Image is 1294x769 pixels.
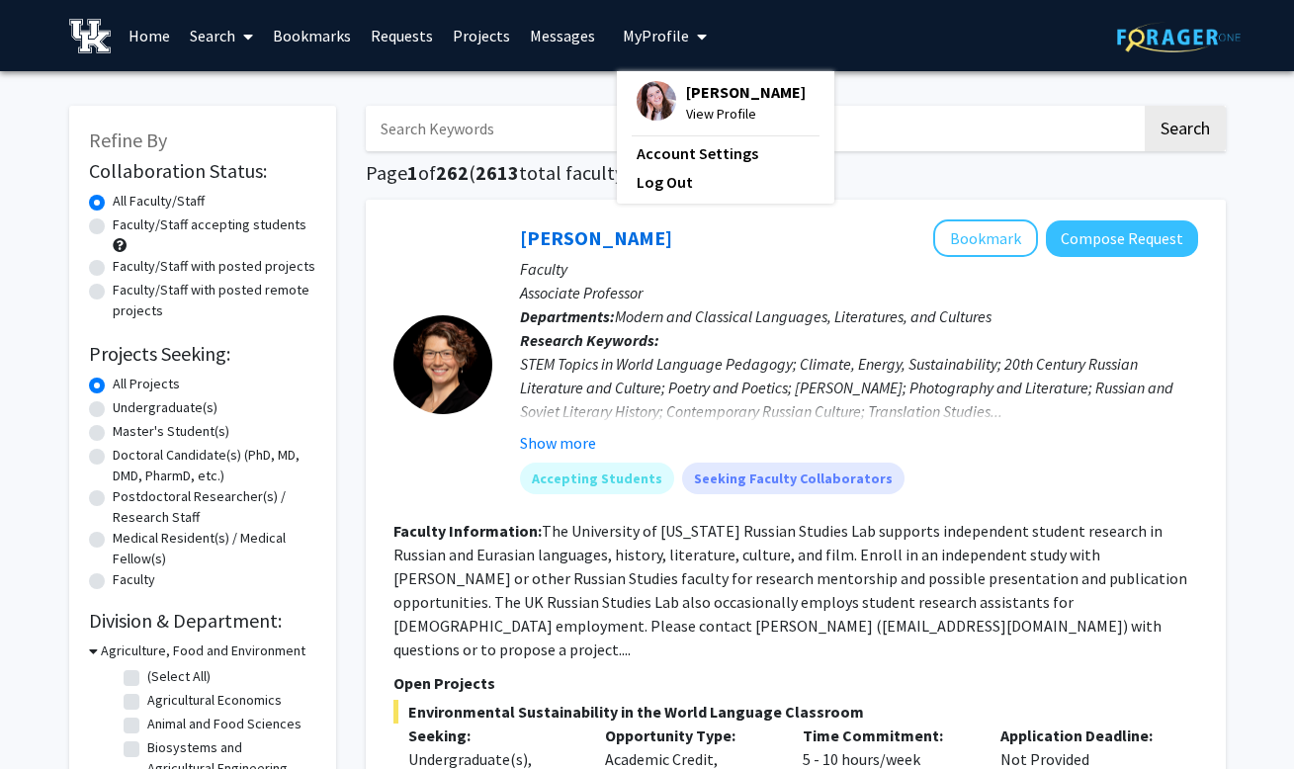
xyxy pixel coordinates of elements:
label: Medical Resident(s) / Medical Fellow(s) [113,528,316,569]
label: Master's Student(s) [113,421,229,442]
fg-read-more: The University of [US_STATE] Russian Studies Lab supports independent student research in Russian... [393,521,1187,659]
button: Compose Request to Molly Blasing [1046,220,1198,257]
mat-chip: Accepting Students [520,463,674,494]
span: Environmental Sustainability in the World Language Classroom [393,700,1198,724]
a: Search [180,1,263,70]
label: Doctoral Candidate(s) (PhD, MD, DMD, PharmD, etc.) [113,445,316,486]
label: (Select All) [147,666,211,687]
label: Postdoctoral Researcher(s) / Research Staff [113,486,316,528]
span: View Profile [686,103,806,125]
span: My Profile [623,26,689,45]
div: STEM Topics in World Language Pedagogy; Climate, Energy, Sustainability; 20th Century Russian Lit... [520,352,1198,423]
label: Faculty/Staff with posted remote projects [113,280,316,321]
label: All Faculty/Staff [113,191,205,212]
h2: Projects Seeking: [89,342,316,366]
button: Search [1145,106,1226,151]
p: Associate Professor [520,281,1198,304]
p: Opportunity Type: [605,724,773,747]
button: Show more [520,431,596,455]
p: Open Projects [393,671,1198,695]
a: Requests [361,1,443,70]
a: Log Out [637,170,815,194]
p: Seeking: [408,724,576,747]
span: 262 [436,160,469,185]
mat-chip: Seeking Faculty Collaborators [682,463,905,494]
img: University of Kentucky Logo [69,19,112,53]
a: Messages [520,1,605,70]
a: Bookmarks [263,1,361,70]
div: Profile Picture[PERSON_NAME]View Profile [637,81,806,125]
p: Application Deadline: [1000,724,1168,747]
label: Agricultural Economics [147,690,282,711]
img: Profile Picture [637,81,676,121]
h2: Collaboration Status: [89,159,316,183]
iframe: Chat [15,680,84,754]
b: Departments: [520,306,615,326]
p: Faculty [520,257,1198,281]
label: Faculty/Staff with posted projects [113,256,315,277]
span: 2613 [475,160,519,185]
label: Faculty [113,569,155,590]
span: Refine By [89,128,167,152]
input: Search Keywords [366,106,1142,151]
span: [PERSON_NAME] [686,81,806,103]
label: Animal and Food Sciences [147,714,302,734]
span: Modern and Classical Languages, Literatures, and Cultures [615,306,992,326]
label: All Projects [113,374,180,394]
h2: Division & Department: [89,609,316,633]
b: Faculty Information: [393,521,542,541]
a: [PERSON_NAME] [520,225,672,250]
button: Add Molly Blasing to Bookmarks [933,219,1038,257]
a: Projects [443,1,520,70]
span: 1 [407,160,418,185]
label: Undergraduate(s) [113,397,217,418]
label: Faculty/Staff accepting students [113,214,306,235]
p: Time Commitment: [803,724,971,747]
img: ForagerOne Logo [1117,22,1241,52]
a: Account Settings [637,141,815,165]
h1: Page of ( total faculty/staff results) [366,161,1226,185]
b: Research Keywords: [520,330,659,350]
h3: Agriculture, Food and Environment [101,641,305,661]
a: Home [119,1,180,70]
